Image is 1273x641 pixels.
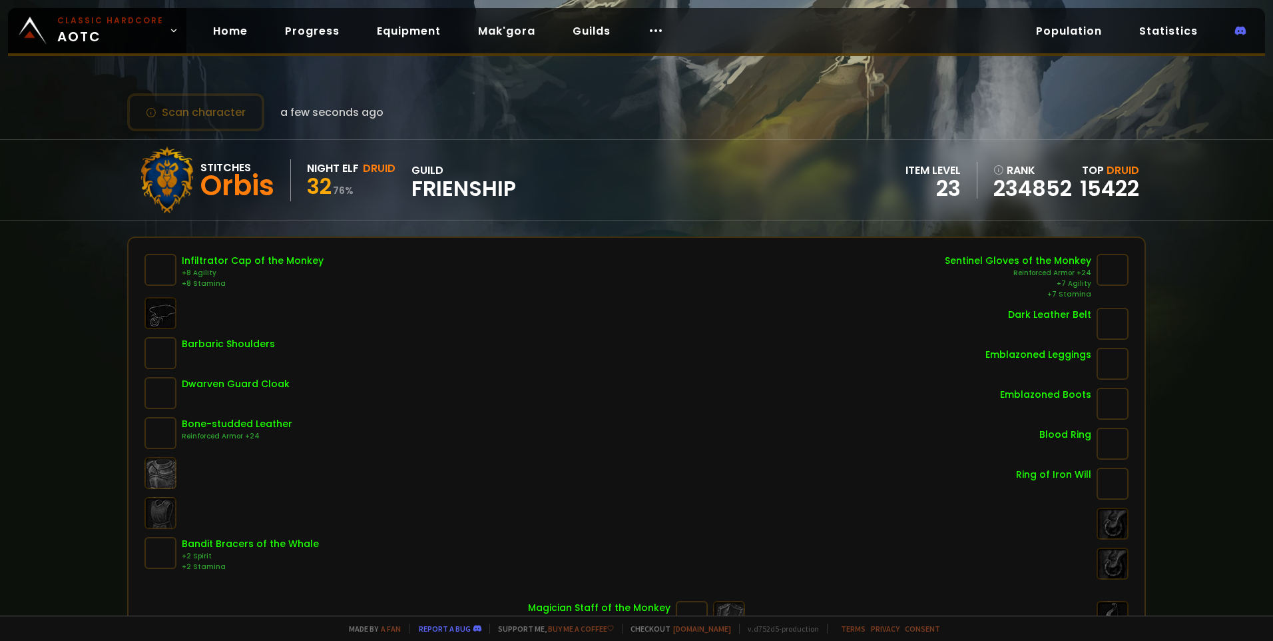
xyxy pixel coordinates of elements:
[945,268,1091,279] div: Reinforced Armor +24
[993,162,1072,179] div: rank
[280,104,383,121] span: a few seconds ago
[411,179,516,199] span: Frienship
[1080,173,1139,203] a: 15422
[366,17,451,45] a: Equipment
[562,17,621,45] a: Guilds
[1129,17,1208,45] a: Statistics
[182,537,319,551] div: Bandit Bracers of the Whale
[144,537,176,569] img: item-9777
[57,15,164,47] span: AOTC
[202,17,258,45] a: Home
[1097,348,1129,380] img: item-4050
[489,624,614,634] span: Support me,
[200,159,274,176] div: Stitches
[182,431,292,442] div: Reinforced Armor +24
[144,337,176,369] img: item-5964
[182,551,319,562] div: +2 Spirit
[1097,254,1129,286] img: item-7443
[905,624,940,634] a: Consent
[333,184,354,197] small: 76 %
[182,562,319,572] div: +2 Stamina
[528,601,670,615] div: Magician Staff of the Monkey
[1097,388,1129,420] img: item-4051
[548,624,614,634] a: Buy me a coffee
[341,624,401,634] span: Made by
[945,279,1091,289] div: +7 Agility
[993,179,1072,199] a: 234852
[182,337,275,351] div: Barbaric Shoulders
[274,17,350,45] a: Progress
[1107,163,1139,178] span: Druid
[182,377,290,391] div: Dwarven Guard Cloak
[905,162,961,179] div: item level
[985,348,1091,362] div: Emblazoned Leggings
[945,254,1091,268] div: Sentinel Gloves of the Monkey
[182,417,292,431] div: Bone-studded Leather
[622,624,731,634] span: Checkout
[200,176,274,196] div: Orbis
[1080,162,1139,179] div: Top
[182,268,324,279] div: +8 Agility
[1097,428,1129,460] img: item-4998
[1008,308,1091,322] div: Dark Leather Belt
[363,160,395,177] div: Druid
[307,171,332,201] span: 32
[1016,468,1091,482] div: Ring of Iron Will
[307,160,359,177] div: Night Elf
[144,377,176,409] img: item-4504
[1000,388,1091,402] div: Emblazoned Boots
[8,8,186,53] a: Classic HardcoreAOTC
[945,289,1091,300] div: +7 Stamina
[739,624,819,634] span: v. d752d5 - production
[1039,428,1091,442] div: Blood Ring
[127,93,264,131] button: Scan character
[57,15,164,27] small: Classic Hardcore
[467,17,546,45] a: Mak'gora
[144,417,176,449] img: item-3431
[144,254,176,286] img: item-7413
[673,624,731,634] a: [DOMAIN_NAME]
[182,254,324,268] div: Infiltrator Cap of the Monkey
[1025,17,1113,45] a: Population
[419,624,471,634] a: Report a bug
[1097,468,1129,500] img: item-1319
[871,624,899,634] a: Privacy
[411,162,516,199] div: guild
[381,624,401,634] a: a fan
[841,624,866,634] a: Terms
[1097,308,1129,340] img: item-4249
[905,179,961,199] div: 23
[182,279,324,289] div: +8 Stamina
